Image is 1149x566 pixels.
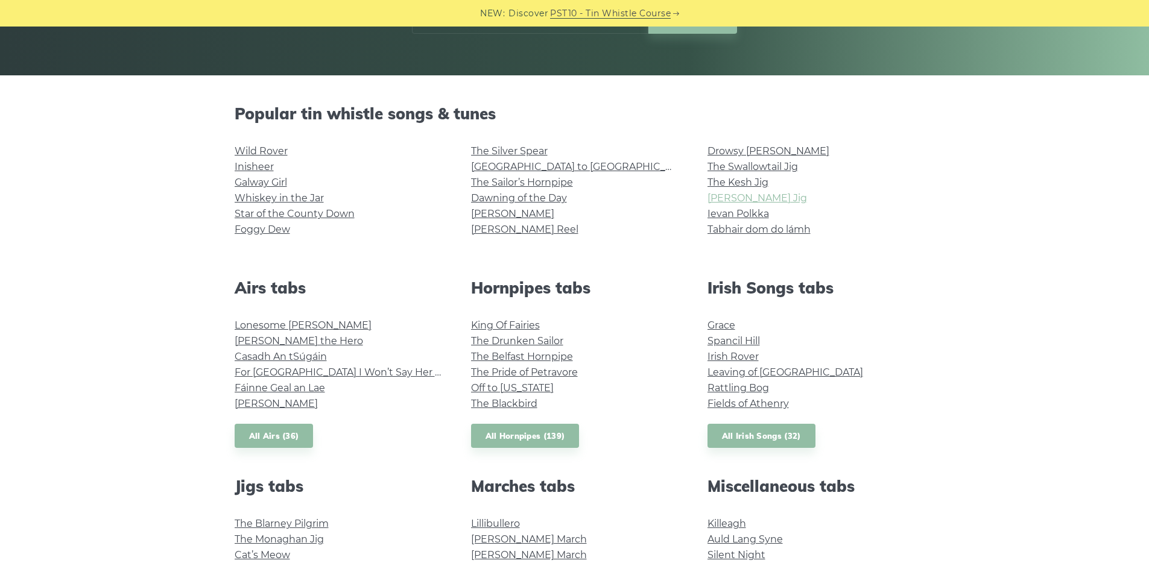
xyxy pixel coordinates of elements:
[707,366,863,378] a: Leaving of [GEOGRAPHIC_DATA]
[471,192,567,204] a: Dawning of the Day
[235,518,329,529] a: The Blarney Pilgrim
[235,335,363,347] a: [PERSON_NAME] the Hero
[471,278,679,297] h2: Hornpipes tabs
[471,224,578,235] a: [PERSON_NAME] Reel
[235,177,287,188] a: Galway Girl
[707,549,765,561] a: Silent Night
[235,224,290,235] a: Foggy Dew
[471,382,554,394] a: Off to [US_STATE]
[707,351,759,362] a: Irish Rover
[471,351,573,362] a: The Belfast Hornpipe
[471,319,540,331] a: King Of Fairies
[707,319,735,331] a: Grace
[508,7,548,20] span: Discover
[707,518,746,529] a: Killeagh
[707,382,769,394] a: Rattling Bog
[707,533,783,545] a: Auld Lang Syne
[471,424,580,448] a: All Hornpipes (139)
[471,335,563,347] a: The Drunken Sailor
[235,278,442,297] h2: Airs tabs
[707,145,829,157] a: Drowsy [PERSON_NAME]
[707,424,815,448] a: All Irish Songs (32)
[235,533,324,545] a: The Monaghan Jig
[480,7,505,20] span: NEW:
[471,145,548,157] a: The Silver Spear
[471,398,537,409] a: The Blackbird
[471,549,587,561] a: [PERSON_NAME] March
[471,161,694,172] a: [GEOGRAPHIC_DATA] to [GEOGRAPHIC_DATA]
[550,7,671,20] a: PST10 - Tin Whistle Course
[235,477,442,495] h2: Jigs tabs
[235,549,290,561] a: Cat’s Meow
[235,319,372,331] a: Lonesome [PERSON_NAME]
[235,382,325,394] a: Fáinne Geal an Lae
[471,366,578,378] a: The Pride of Petravore
[235,161,274,172] a: Inisheer
[235,351,327,362] a: Casadh An tSúgáin
[471,177,573,188] a: The Sailor’s Hornpipe
[235,104,915,123] h2: Popular tin whistle songs & tunes
[235,424,314,448] a: All Airs (36)
[707,208,769,219] a: Ievan Polkka
[707,224,811,235] a: Tabhair dom do lámh
[707,278,915,297] h2: Irish Songs tabs
[707,161,798,172] a: The Swallowtail Jig
[471,518,520,529] a: Lillibullero
[235,192,324,204] a: Whiskey in the Jar
[235,366,464,378] a: For [GEOGRAPHIC_DATA] I Won’t Say Her Name
[471,477,679,495] h2: Marches tabs
[707,192,807,204] a: [PERSON_NAME] Jig
[235,145,288,157] a: Wild Rover
[707,398,789,409] a: Fields of Athenry
[707,477,915,495] h2: Miscellaneous tabs
[471,208,554,219] a: [PERSON_NAME]
[235,208,355,219] a: Star of the County Down
[707,177,768,188] a: The Kesh Jig
[471,533,587,545] a: [PERSON_NAME] March
[235,398,318,409] a: [PERSON_NAME]
[707,335,760,347] a: Spancil Hill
